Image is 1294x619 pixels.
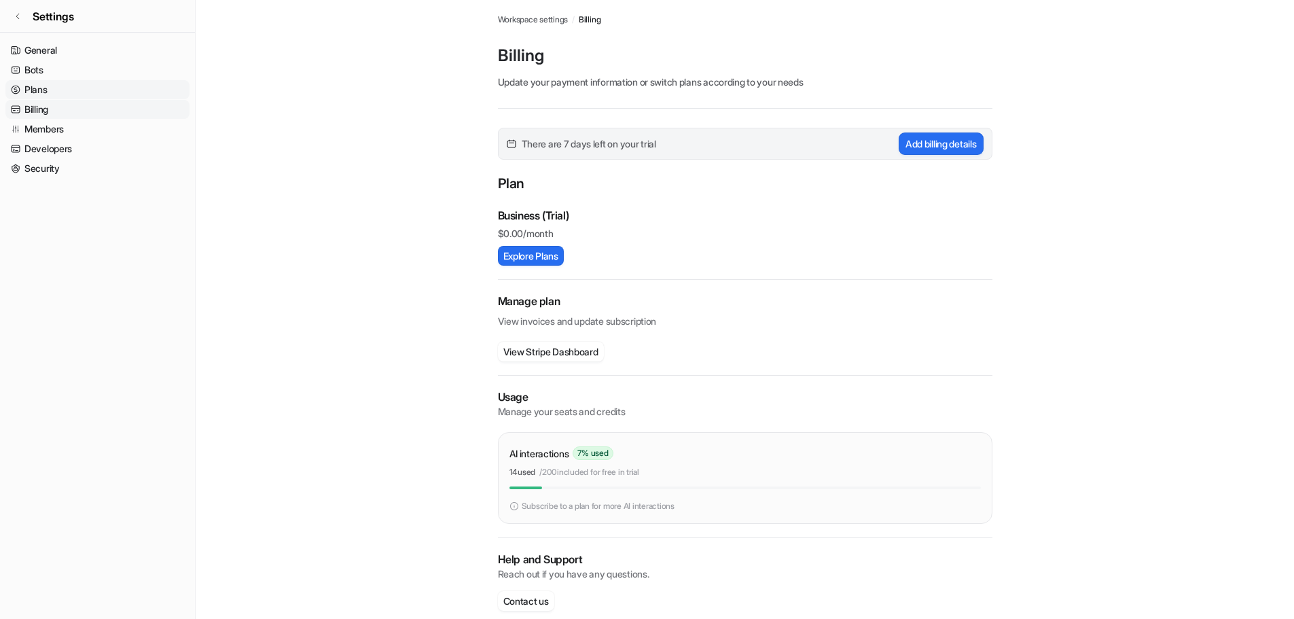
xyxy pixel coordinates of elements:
[522,137,656,151] span: There are 7 days left on your trial
[498,246,564,266] button: Explore Plans
[498,45,992,67] p: Billing
[5,80,190,99] a: Plans
[498,14,569,26] a: Workspace settings
[5,60,190,79] a: Bots
[5,120,190,139] a: Members
[573,446,613,460] span: 7 % used
[498,389,992,405] p: Usage
[498,294,992,309] h2: Manage plan
[572,14,575,26] span: /
[498,226,992,241] p: $ 0.00/month
[498,309,992,328] p: View invoices and update subscription
[498,567,992,581] p: Reach out if you have any questions.
[33,8,74,24] span: Settings
[498,342,604,361] button: View Stripe Dashboard
[5,41,190,60] a: General
[498,591,554,611] button: Contact us
[498,207,569,224] p: Business (Trial)
[509,446,569,461] p: AI interactions
[539,466,639,478] p: / 200 included for free in trial
[5,100,190,119] a: Billing
[899,132,984,155] button: Add billing details
[498,552,992,567] p: Help and Support
[5,159,190,178] a: Security
[509,466,536,478] p: 14 used
[498,173,992,196] p: Plan
[5,139,190,158] a: Developers
[507,139,516,149] img: calender-icon.svg
[498,405,992,419] p: Manage your seats and credits
[579,14,600,26] a: Billing
[498,75,992,89] p: Update your payment information or switch plans according to your needs
[522,500,675,512] p: Subscribe to a plan for more AI interactions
